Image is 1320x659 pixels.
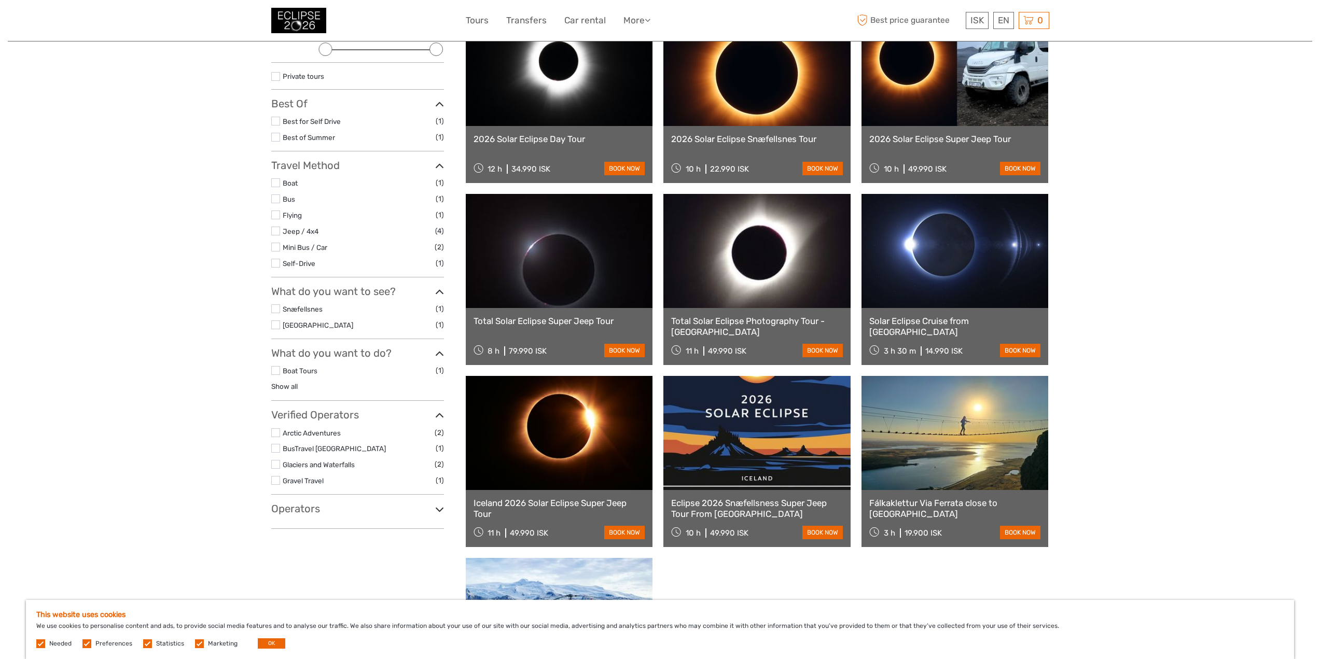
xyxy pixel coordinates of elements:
[686,346,699,356] span: 11 h
[802,162,843,175] a: book now
[15,18,117,26] p: We're away right now. Please check back later!
[884,528,895,538] span: 3 h
[869,498,1041,519] a: Fálkaklettur Via Ferrata close to [GEOGRAPHIC_DATA]
[905,528,942,538] div: 19.900 ISK
[436,177,444,189] span: (1)
[802,344,843,357] a: book now
[283,179,298,187] a: Boat
[466,13,489,28] a: Tours
[708,346,746,356] div: 49.990 ISK
[271,502,444,515] h3: Operators
[271,347,444,359] h3: What do you want to do?
[435,241,444,253] span: (2)
[283,243,327,251] a: Mini Bus / Car
[884,164,899,174] span: 10 h
[671,316,843,337] a: Total Solar Eclipse Photography Tour - [GEOGRAPHIC_DATA]
[925,346,963,356] div: 14.990 ISK
[488,528,501,538] span: 11 h
[802,526,843,539] a: book now
[283,133,335,142] a: Best of Summer
[869,134,1041,144] a: 2026 Solar Eclipse Super Jeep Tour
[283,72,324,80] a: Private tours
[435,427,444,439] span: (2)
[564,13,606,28] a: Car rental
[283,259,315,268] a: Self-Drive
[283,476,324,485] a: Gravel Travel
[436,131,444,143] span: (1)
[156,639,184,648] label: Statistics
[436,257,444,269] span: (1)
[95,639,132,648] label: Preferences
[671,134,843,144] a: 2026 Solar Eclipse Snæfellsnes Tour
[474,134,645,144] a: 2026 Solar Eclipse Day Tour
[884,346,916,356] span: 3 h 30 m
[271,97,444,110] h3: Best Of
[604,344,645,357] a: book now
[436,474,444,486] span: (1)
[474,498,645,519] a: Iceland 2026 Solar Eclipse Super Jeep Tour
[271,8,326,33] img: 3312-44506bfc-dc02-416d-ac4c-c65cb0cf8db4_logo_small.jpg
[488,346,499,356] span: 8 h
[604,162,645,175] a: book now
[1000,162,1040,175] a: book now
[686,528,701,538] span: 10 h
[506,13,547,28] a: Transfers
[208,639,238,648] label: Marketing
[26,600,1294,659] div: We use cookies to personalise content and ads, to provide social media features and to analyse ou...
[623,13,650,28] a: More
[271,159,444,172] h3: Travel Method
[1000,526,1040,539] a: book now
[283,195,295,203] a: Bus
[435,225,444,237] span: (4)
[271,382,298,390] a: Show all
[283,321,353,329] a: [GEOGRAPHIC_DATA]
[436,364,444,376] span: (1)
[855,12,963,29] span: Best price guarantee
[436,115,444,127] span: (1)
[436,442,444,454] span: (1)
[1000,344,1040,357] a: book now
[436,303,444,315] span: (1)
[271,285,444,298] h3: What do you want to see?
[271,409,444,421] h3: Verified Operators
[869,316,1041,337] a: Solar Eclipse Cruise from [GEOGRAPHIC_DATA]
[119,16,132,29] button: Open LiveChat chat widget
[510,528,548,538] div: 49.990 ISK
[283,305,323,313] a: Snæfellsnes
[283,117,341,125] a: Best for Self Drive
[283,460,355,469] a: Glaciers and Waterfalls
[970,15,984,25] span: ISK
[1036,15,1045,25] span: 0
[436,319,444,331] span: (1)
[686,164,701,174] span: 10 h
[283,227,318,235] a: Jeep / 4x4
[604,526,645,539] a: book now
[511,164,550,174] div: 34.990 ISK
[671,498,843,519] a: Eclipse 2026 Snæfellsness Super Jeep Tour From [GEOGRAPHIC_DATA]
[993,12,1014,29] div: EN
[36,610,1284,619] h5: This website uses cookies
[710,528,748,538] div: 49.990 ISK
[908,164,947,174] div: 49.990 ISK
[436,209,444,221] span: (1)
[283,429,341,437] a: Arctic Adventures
[474,316,645,326] a: Total Solar Eclipse Super Jeep Tour
[283,211,302,219] a: Flying
[49,639,72,648] label: Needed
[488,164,502,174] span: 12 h
[710,164,749,174] div: 22.990 ISK
[258,638,285,649] button: OK
[283,367,317,375] a: Boat Tours
[283,444,386,453] a: BusTravel [GEOGRAPHIC_DATA]
[436,193,444,205] span: (1)
[509,346,547,356] div: 79.990 ISK
[435,458,444,470] span: (2)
